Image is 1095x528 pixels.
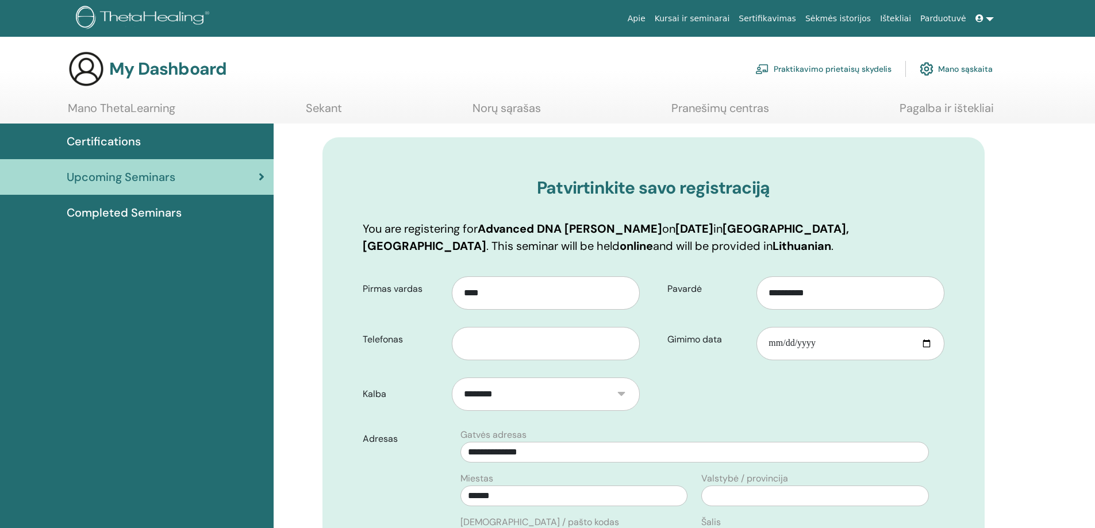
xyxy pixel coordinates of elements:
a: Norų sąrašas [472,101,541,124]
label: Valstybė / provincija [701,472,788,485]
a: Parduotuvė [916,8,971,29]
img: cog.svg [920,59,933,79]
b: online [620,238,653,253]
a: Sertifikavimas [734,8,801,29]
img: generic-user-icon.jpg [68,51,105,87]
a: Apie [623,8,650,29]
a: Ištekliai [875,8,916,29]
span: Certifications [67,133,141,150]
a: Kursai ir seminarai [650,8,735,29]
b: [DATE] [675,221,713,236]
b: Advanced DNA [PERSON_NAME] [478,221,662,236]
a: Sekant [306,101,342,124]
h3: Patvirtinkite savo registraciją [363,178,944,198]
a: Praktikavimo prietaisų skydelis [755,56,892,82]
label: Pavardė [659,278,757,300]
label: Miestas [460,472,493,485]
b: Lithuanian [773,238,831,253]
a: Mano ThetaLearning [68,101,175,124]
label: Pirmas vardas [354,278,452,300]
img: chalkboard-teacher.svg [755,64,769,74]
label: Adresas [354,428,454,450]
span: Upcoming Seminars [67,168,175,186]
a: Mano sąskaita [920,56,993,82]
a: Pagalba ir ištekliai [900,101,994,124]
label: Kalba [354,383,452,405]
label: Gimimo data [659,329,757,350]
label: Gatvės adresas [460,428,527,442]
img: logo.png [76,6,213,32]
span: Completed Seminars [67,204,182,221]
p: You are registering for on in . This seminar will be held and will be provided in . [363,220,944,255]
a: Sėkmės istorijos [801,8,875,29]
a: Pranešimų centras [671,101,769,124]
h3: My Dashboard [109,59,226,79]
label: Telefonas [354,329,452,350]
